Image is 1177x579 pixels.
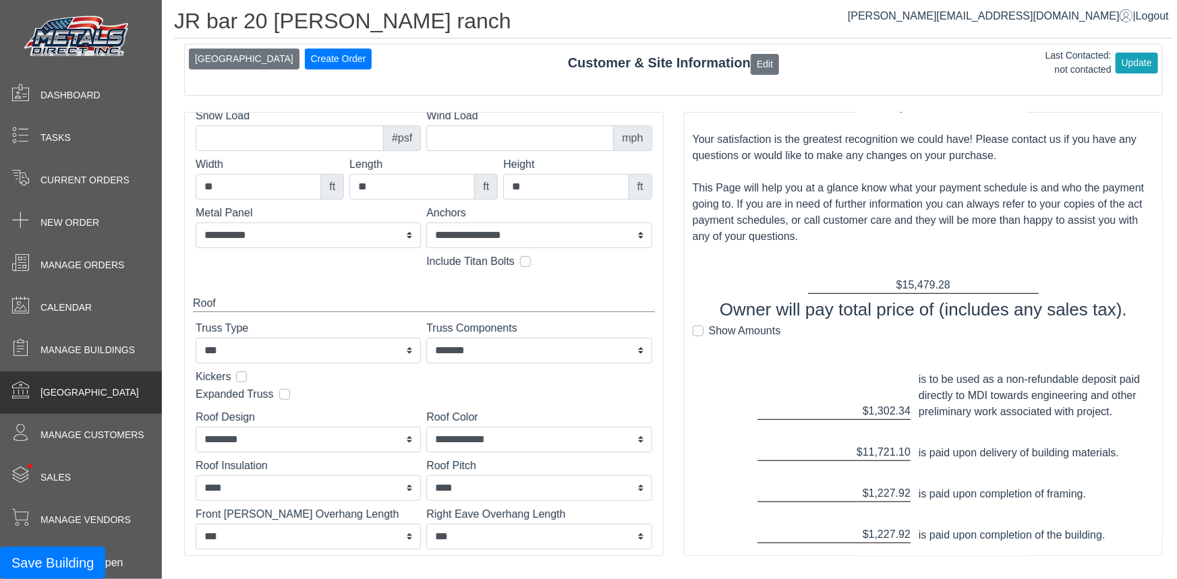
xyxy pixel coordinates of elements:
img: Metals Direct Inc Logo [20,12,135,62]
span: Dashboard [40,88,101,102]
span: Sales [40,470,71,485]
label: Wind Load [426,108,652,124]
div: is paid upon delivery of building materials. [919,445,1145,461]
label: Truss Type [196,320,421,336]
label: Roof Insulation [196,458,421,474]
h1: JR bar 20 [PERSON_NAME] ranch [174,8,1173,38]
span: New Order [40,216,99,230]
label: Height [503,156,652,173]
div: ft [474,174,498,200]
label: Roof Pitch [426,458,652,474]
span: $15,479.28 [896,279,950,291]
span: • [13,444,47,488]
label: Expanded Truss [196,386,274,402]
span: $1,227.92 [863,487,911,499]
span: Logout [1136,10,1169,22]
label: Truss Components [426,320,652,336]
span: Tasks [40,131,71,145]
span: $1,227.92 [863,528,911,540]
div: is paid upon completion of framing. [919,486,1145,502]
label: Front [PERSON_NAME] Overhang Length [196,506,421,522]
span: Manage Vendors [40,513,131,527]
label: Metal Panel [196,205,421,221]
span: [GEOGRAPHIC_DATA] [40,386,139,400]
span: Current Orders [40,173,130,187]
div: ft [320,174,344,200]
div: We would like to take a moment to thank you for your recent purchase. We greatly appreciate your ... [693,83,1155,245]
label: End [PERSON_NAME] Overhang Length [196,555,421,571]
div: | [848,8,1169,24]
label: Width [196,156,344,173]
div: Owner will pay total price of (includes any sales tax). [693,297,1155,323]
label: Length [349,156,498,173]
span: $11,721.10 [857,446,911,458]
button: Edit [751,54,779,75]
label: Kickers [196,369,231,385]
div: is paid upon completion of the building. [919,527,1145,543]
button: Update [1116,53,1158,73]
label: Roof Color [426,409,652,425]
label: Show Amounts [709,323,781,339]
span: Manage Customers [40,428,144,442]
div: mph [613,125,652,151]
span: Calendar [40,301,92,315]
label: Roof Design [196,409,421,425]
div: ft [629,174,652,200]
a: [PERSON_NAME][EMAIL_ADDRESS][DOMAIN_NAME] [848,10,1133,22]
button: Create Order [305,49,372,69]
div: is to be used as a non-refundable deposit paid directly to MDI towards engineering and other prel... [919,371,1145,420]
label: Snow Load [196,108,421,124]
span: Manage Buildings [40,343,135,357]
div: #psf [383,125,421,151]
label: Anchors [426,205,652,221]
label: Left Eave Overhang Length [426,555,652,571]
div: Customer & Site Information [185,53,1162,74]
span: Manage Orders [40,258,124,272]
label: Right Eave Overhang Length [426,506,652,522]
span: $1,302.34 [863,405,911,417]
button: [GEOGRAPHIC_DATA] [189,49,299,69]
div: Last Contacted: not contacted [1045,49,1112,77]
label: Include Titan Bolts [426,253,515,270]
div: Roof [193,295,655,312]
